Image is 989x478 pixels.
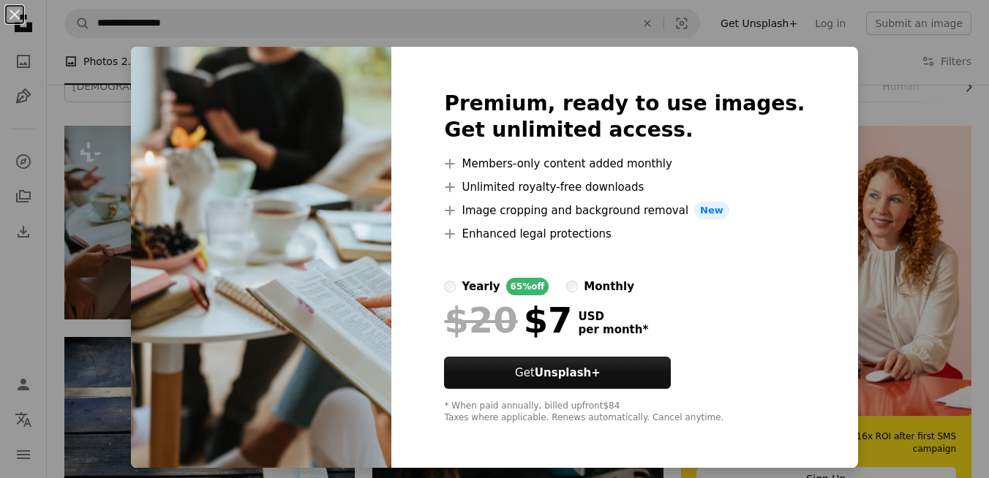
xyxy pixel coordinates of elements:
li: Members-only content added monthly [444,155,805,172]
div: 65% off [506,278,549,295]
div: yearly [462,278,500,295]
input: monthly [566,281,578,292]
h2: Premium, ready to use images. Get unlimited access. [444,91,805,143]
strong: Unsplash+ [535,366,601,379]
div: $7 [444,301,572,339]
input: yearly65%off [444,281,456,292]
button: GetUnsplash+ [444,357,671,389]
li: Image cropping and background removal [444,202,805,219]
span: $20 [444,301,517,339]
div: * When paid annually, billed upfront $84 Taxes where applicable. Renews automatically. Cancel any... [444,401,805,424]
span: per month * [578,323,648,336]
img: premium_photo-1668197656968-30938b40e7c3 [131,47,391,468]
span: USD [578,310,648,323]
span: New [694,202,729,219]
div: monthly [584,278,634,295]
li: Enhanced legal protections [444,225,805,243]
li: Unlimited royalty-free downloads [444,178,805,196]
